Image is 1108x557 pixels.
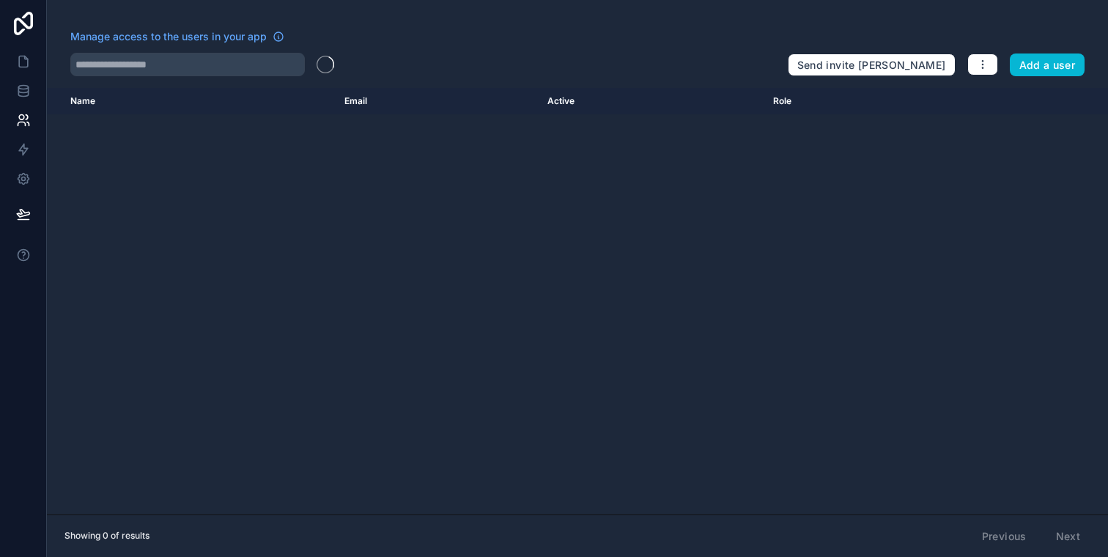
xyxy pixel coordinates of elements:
button: Send invite [PERSON_NAME] [788,54,956,77]
span: Showing 0 of results [64,530,149,542]
a: Manage access to the users in your app [70,29,284,44]
th: Active [539,88,764,114]
th: Role [764,88,945,114]
span: Manage access to the users in your app [70,29,267,44]
div: scrollable content [47,88,1108,514]
button: Add a user [1010,54,1085,77]
th: Email [336,88,539,114]
th: Name [47,88,336,114]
